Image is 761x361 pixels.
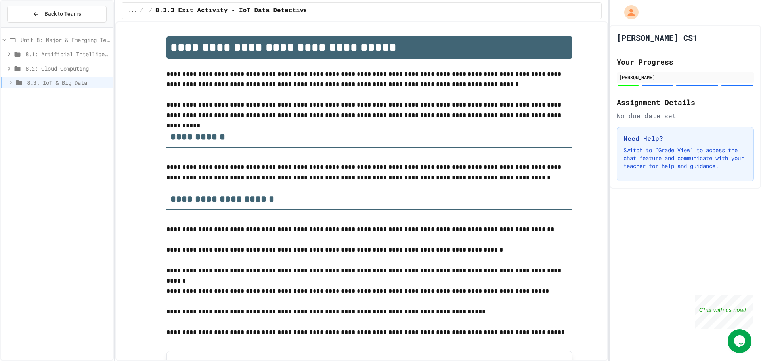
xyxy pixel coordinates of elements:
[728,329,753,353] iframe: chat widget
[616,3,641,21] div: My Account
[623,146,747,170] p: Switch to "Grade View" to access the chat feature and communicate with your teacher for help and ...
[617,111,754,120] div: No due date set
[25,64,110,73] span: 8.2: Cloud Computing
[21,36,110,44] span: Unit 8: Major & Emerging Technologies
[27,78,110,87] span: 8.3: IoT & Big Data
[44,10,81,18] span: Back to Teams
[128,8,137,14] span: ...
[617,97,754,108] h2: Assignment Details
[25,50,110,58] span: 8.1: Artificial Intelligence Basics
[155,6,346,15] span: 8.3.3 Exit Activity - IoT Data Detective Challenge
[623,134,747,143] h3: Need Help?
[140,8,143,14] span: /
[7,6,107,23] button: Back to Teams
[617,32,698,43] h1: [PERSON_NAME] CS1
[619,74,751,81] div: [PERSON_NAME]
[149,8,152,14] span: /
[617,56,754,67] h2: Your Progress
[695,295,753,329] iframe: chat widget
